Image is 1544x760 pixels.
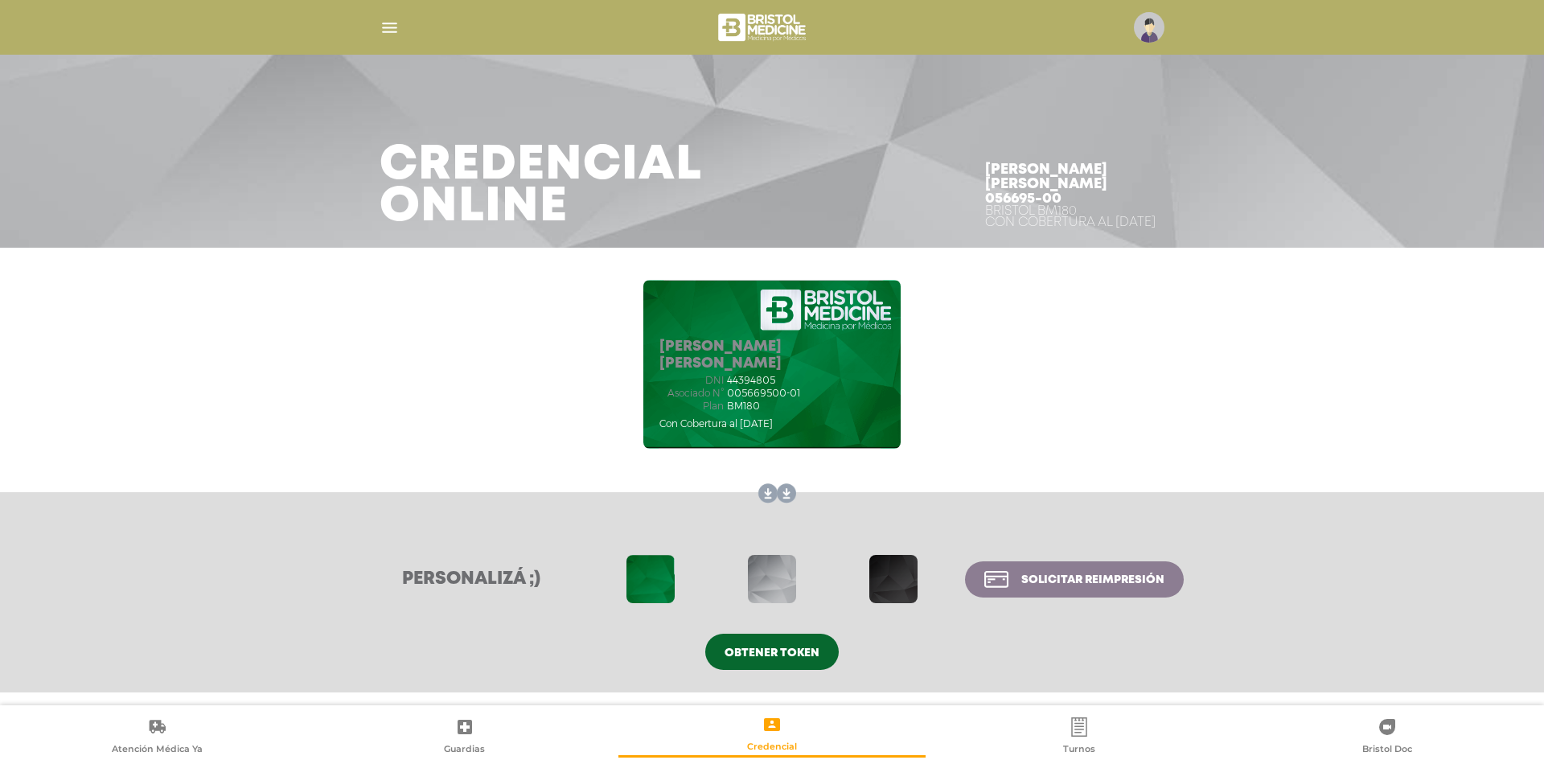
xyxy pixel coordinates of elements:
a: Credencial [618,714,926,755]
span: dni [659,375,724,386]
a: Guardias [310,717,618,758]
span: BM180 [727,401,760,412]
span: Asociado N° [659,388,724,399]
span: Plan [659,401,724,412]
img: bristol-medicine-blanco.png [716,8,811,47]
span: Turnos [1063,743,1095,758]
span: Obtener token [725,647,819,659]
span: 44394805 [727,375,775,386]
span: Atención Médica Ya [112,743,203,758]
span: 005669500-01 [727,388,800,399]
a: Obtener token [705,634,839,670]
a: Atención Médica Ya [3,717,310,758]
a: Bristol Doc [1234,717,1541,758]
span: Bristol Doc [1362,743,1412,758]
img: Cober_menu-lines-white.svg [380,18,400,38]
h3: Personalizá ;) [360,569,583,590]
span: Con Cobertura al [DATE] [659,417,773,429]
span: Guardias [444,743,485,758]
a: Turnos [926,717,1233,758]
h5: [PERSON_NAME] [PERSON_NAME] [659,339,885,373]
span: Solicitar reimpresión [1021,574,1164,585]
img: profile-placeholder.svg [1134,12,1164,43]
span: Credencial [747,741,797,755]
div: Bristol BM180 Con Cobertura al [DATE] [985,206,1164,228]
h4: [PERSON_NAME] [PERSON_NAME] 056695-00 [985,162,1164,206]
a: Solicitar reimpresión [965,561,1184,598]
h3: Credencial Online [380,145,702,228]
